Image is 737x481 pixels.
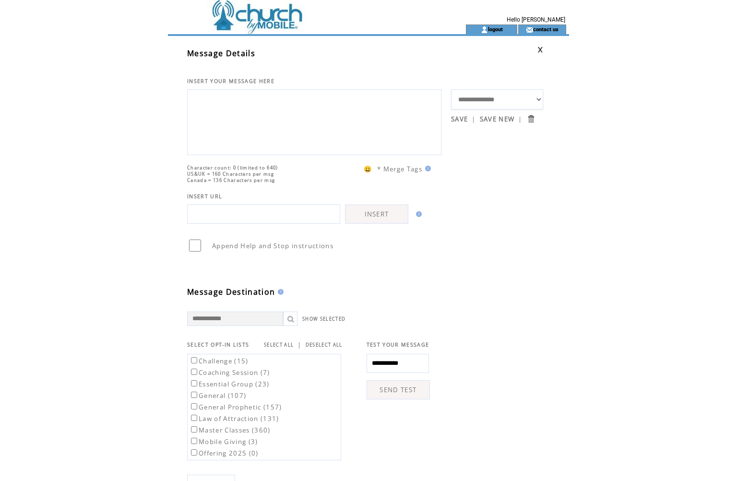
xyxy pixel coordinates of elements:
[480,115,515,123] a: SAVE NEW
[526,114,535,123] input: Submit
[187,341,249,348] span: SELECT OPT-IN LISTS
[191,449,197,456] input: Offering 2025 (0)
[187,287,275,297] span: Message Destination
[189,449,259,457] label: Offering 2025 (0)
[191,392,197,398] input: General (107)
[422,166,431,171] img: help.gif
[189,426,271,434] label: Master Classes (360)
[364,165,372,173] span: 😀
[481,26,488,34] img: account_icon.gif
[191,380,197,386] input: Essential Group (23)
[191,403,197,409] input: General Prophetic (157)
[187,171,274,177] span: US&UK = 160 Characters per msg
[189,437,258,446] label: Mobile Giving (3)
[191,357,197,363] input: Challenge (15)
[367,380,430,399] a: SEND TEST
[472,115,475,123] span: |
[191,438,197,444] input: Mobile Giving (3)
[533,26,559,32] a: contact us
[302,316,345,322] a: SHOW SELECTED
[451,115,468,123] a: SAVE
[187,193,222,200] span: INSERT URL
[275,289,284,295] img: help.gif
[526,26,533,34] img: contact_us_icon.gif
[189,403,282,411] label: General Prophetic (157)
[488,26,503,32] a: logout
[345,204,408,224] a: INSERT
[518,115,522,123] span: |
[191,426,197,433] input: Master Classes (360)
[191,415,197,421] input: Law of Attraction (131)
[189,380,270,388] label: Essential Group (23)
[413,211,422,217] img: help.gif
[264,342,294,348] a: SELECT ALL
[189,391,246,400] label: General (107)
[187,177,275,183] span: Canada = 136 Characters per msg
[377,165,422,173] span: * Merge Tags
[189,414,279,423] label: Law of Attraction (131)
[507,16,565,23] span: Hello [PERSON_NAME]
[189,357,249,365] label: Challenge (15)
[187,48,255,59] span: Message Details
[191,369,197,375] input: Coaching Session (7)
[297,340,301,349] span: |
[187,78,274,84] span: INSERT YOUR MESSAGE HERE
[367,341,429,348] span: TEST YOUR MESSAGE
[189,368,270,377] label: Coaching Session (7)
[187,165,278,171] span: Character count: 0 (limited to 640)
[306,342,343,348] a: DESELECT ALL
[212,241,333,250] span: Append Help and Stop instructions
